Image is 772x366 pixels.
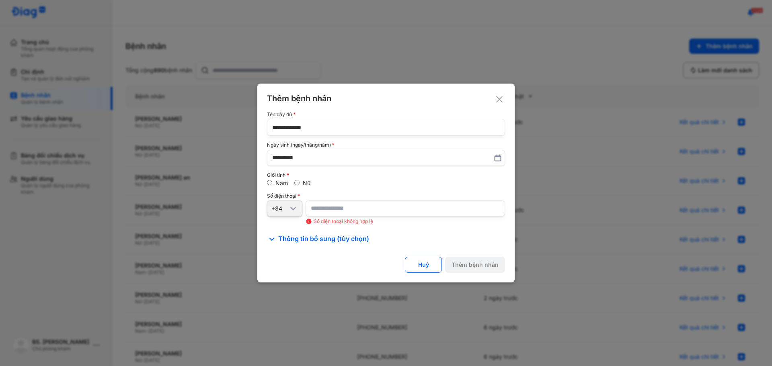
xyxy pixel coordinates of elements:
div: Thêm bệnh nhân [267,93,505,104]
div: Giới tính [267,172,505,178]
label: Nam [275,180,288,186]
button: Huỷ [405,257,442,273]
div: Số điện thoại [267,193,505,199]
div: Thêm bệnh nhân [452,261,499,268]
div: Tên đầy đủ [267,112,505,117]
span: Thông tin bổ sung (tùy chọn) [278,234,369,244]
label: Nữ [303,180,311,186]
div: Ngày sinh (ngày/tháng/năm) [267,142,505,148]
button: Thêm bệnh nhân [445,257,505,273]
div: Số điện thoại không hợp lệ [306,218,505,225]
div: +84 [271,205,288,212]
